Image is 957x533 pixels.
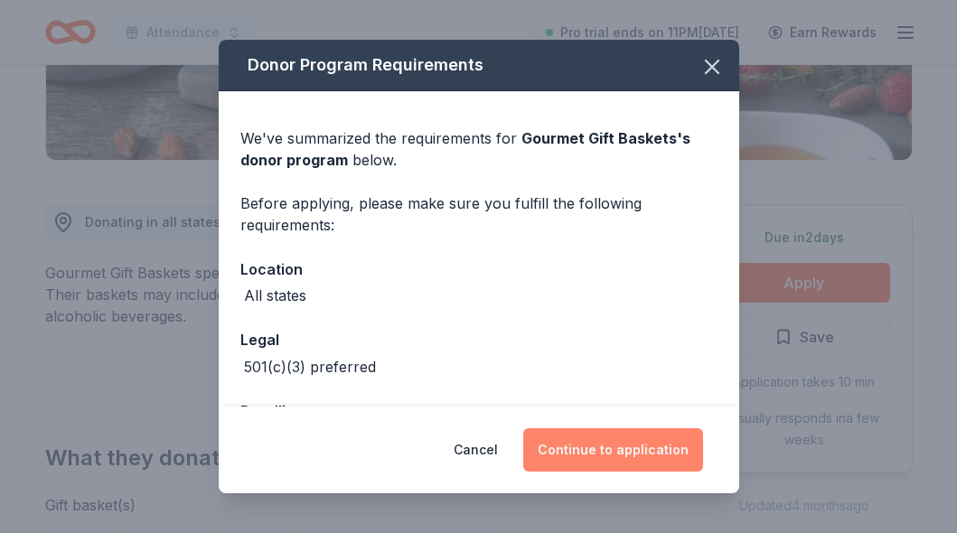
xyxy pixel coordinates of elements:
[244,285,306,306] div: All states
[240,399,718,423] div: Deadline
[240,127,718,171] div: We've summarized the requirements for below.
[240,328,718,351] div: Legal
[219,40,739,91] div: Donor Program Requirements
[454,428,498,472] button: Cancel
[240,192,718,236] div: Before applying, please make sure you fulfill the following requirements:
[240,257,718,281] div: Location
[244,356,376,378] div: 501(c)(3) preferred
[523,428,703,472] button: Continue to application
